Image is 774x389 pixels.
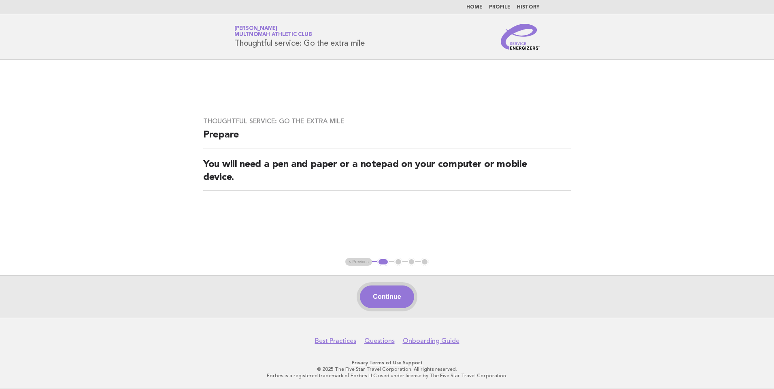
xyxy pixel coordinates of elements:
[139,359,635,366] p: · ·
[203,117,571,125] h3: Thoughtful service: Go the extra mile
[466,5,483,10] a: Home
[139,372,635,379] p: Forbes is a registered trademark of Forbes LLC used under license by The Five Star Travel Corpora...
[360,285,414,308] button: Continue
[517,5,540,10] a: History
[234,26,312,37] a: [PERSON_NAME]Multnomah Athletic Club
[139,366,635,372] p: © 2025 The Five Star Travel Corporation. All rights reserved.
[369,360,402,366] a: Terms of Use
[501,24,540,50] img: Service Energizers
[203,158,571,191] h2: You will need a pen and paper or a notepad on your computer or mobile device.
[203,129,571,148] h2: Prepare
[489,5,510,10] a: Profile
[403,337,459,345] a: Onboarding Guide
[364,337,395,345] a: Questions
[315,337,356,345] a: Best Practices
[234,32,312,38] span: Multnomah Athletic Club
[352,360,368,366] a: Privacy
[234,26,365,47] h1: Thoughtful service: Go the extra mile
[377,258,389,266] button: 1
[403,360,423,366] a: Support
